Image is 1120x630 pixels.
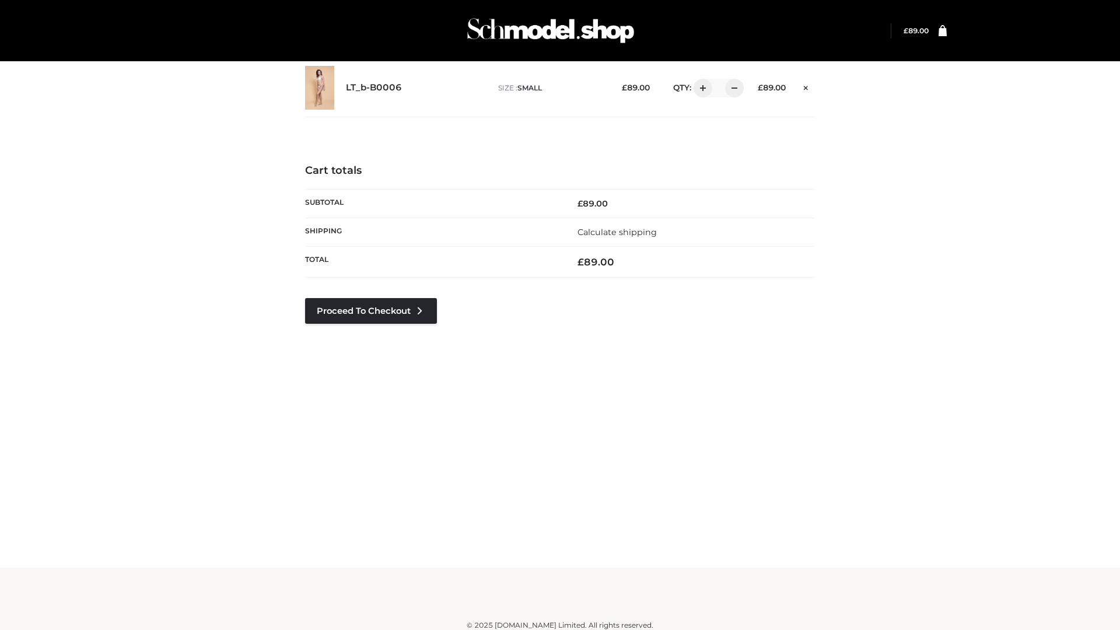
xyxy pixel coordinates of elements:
th: Shipping [305,218,560,246]
img: Schmodel Admin 964 [463,8,638,54]
bdi: 89.00 [758,83,786,92]
span: £ [577,256,584,268]
h4: Cart totals [305,164,815,177]
a: Remove this item [797,79,815,94]
div: QTY: [661,79,740,97]
span: SMALL [517,83,542,92]
p: size : [498,83,604,93]
a: Proceed to Checkout [305,298,437,324]
span: £ [904,26,908,35]
th: Total [305,247,560,278]
a: Calculate shipping [577,227,657,237]
a: LT_b-B0006 [346,82,402,93]
bdi: 89.00 [904,26,929,35]
bdi: 89.00 [577,198,608,209]
bdi: 89.00 [577,256,614,268]
span: £ [622,83,627,92]
th: Subtotal [305,189,560,218]
span: £ [577,198,583,209]
a: £89.00 [904,26,929,35]
span: £ [758,83,763,92]
bdi: 89.00 [622,83,650,92]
